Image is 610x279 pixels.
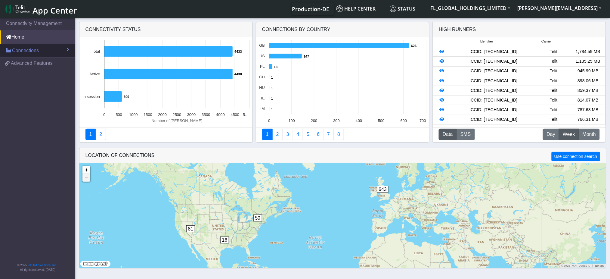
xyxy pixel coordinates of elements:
text: 700 [420,118,426,123]
text: 13 [274,65,277,69]
div: ICCID: [TECHNICAL_ID] [451,116,537,123]
div: High Runners [439,26,476,33]
text: 600 [401,118,407,123]
div: Connections By Country [256,22,429,37]
div: Telit [537,107,571,113]
span: Carrier [541,39,552,44]
div: ©2025 MapQuest, | [560,264,606,268]
div: ICCID: [TECHNICAL_ID] [451,87,537,94]
span: 50 [253,215,262,221]
a: Your current platform instance [292,3,329,15]
text: 4500 [231,112,239,117]
img: status.svg [390,5,396,12]
span: Day [547,131,555,138]
div: Telit [537,116,571,123]
button: Use connection search [552,152,600,161]
a: Usage by Carrier [303,129,313,140]
span: Help center [336,5,376,12]
text: 2500 [172,112,181,117]
button: [PERSON_NAME][EMAIL_ADDRESS] [514,3,605,14]
span: 81 [186,225,195,232]
text: 1 [271,76,273,79]
text: 300 [333,118,339,123]
div: 1,135.25 MB [571,58,605,65]
div: ICCID: [TECHNICAL_ID] [451,58,537,65]
text: CH [259,75,265,79]
a: Status [387,3,427,15]
div: 814.07 MB [571,97,605,104]
text: 626 [411,44,417,48]
span: Status [390,5,416,12]
text: Number of [PERSON_NAME] [151,118,202,123]
a: Zero Session [323,129,334,140]
div: ICCID: [TECHNICAL_ID] [451,78,537,84]
div: Telit [537,87,571,94]
a: Zoom out [82,174,90,182]
div: LOCATION OF CONNECTIONS [79,148,606,163]
text: 4000 [216,112,224,117]
nav: Summary paging [262,129,423,140]
a: Not Connected for 30 days [333,129,344,140]
span: Connections [12,47,39,54]
text: 3000 [187,112,195,117]
text: 500 [116,112,122,117]
div: 945.99 MB [571,68,605,74]
text: 4433 [234,50,242,53]
span: Identifier [480,39,493,44]
text: 609 [124,95,129,99]
a: Telit IoT Solutions, Inc. [27,264,57,267]
a: 14 Days Trend [313,129,324,140]
text: 0 [103,112,105,117]
a: Connections By Country [262,129,273,140]
span: 16 [220,237,229,243]
nav: Summary paging [85,129,246,140]
span: Month [583,131,596,138]
div: 787.63 MB [571,107,605,113]
a: Usage per Country [283,129,293,140]
text: 4430 [234,72,242,76]
button: SMS [457,129,475,140]
a: Connectivity status [85,129,96,140]
a: Terms [593,264,605,267]
div: Telit [537,49,571,55]
text: Active [89,72,100,76]
div: 898.06 MB [571,78,605,84]
span: Advanced Features [11,60,53,67]
div: 1,784.59 MB [571,49,605,55]
div: Connectivity status [79,22,252,37]
text: 1000 [129,112,138,117]
button: Month [579,129,600,140]
text: 5… [243,112,249,117]
text: 400 [356,118,362,123]
text: HU [259,85,265,90]
text: GB [259,43,265,48]
text: 147 [304,55,309,58]
text: PL [260,64,265,69]
div: Telit [537,68,571,74]
text: 2000 [158,112,166,117]
text: 500 [378,118,384,123]
a: App Center [5,2,76,15]
div: ICCID: [TECHNICAL_ID] [451,97,537,104]
a: Zoom in [82,166,90,174]
img: knowledge.svg [336,5,343,12]
div: ICCID: [TECHNICAL_ID] [451,68,537,74]
div: ICCID: [TECHNICAL_ID] [451,49,537,55]
button: FL_GLOBAL_HOLDINGS_LIMITED [427,3,514,14]
button: Data [439,129,457,140]
div: 766.31 MB [571,116,605,123]
text: Total [91,49,100,54]
a: Connections By Carrier [293,129,303,140]
text: IE [261,96,265,100]
div: Telit [537,78,571,84]
div: ICCID: [TECHNICAL_ID] [451,107,537,113]
a: Carrier [272,129,283,140]
button: Week [559,129,579,140]
text: 3500 [202,112,210,117]
div: 859.37 MB [571,87,605,94]
div: Telit [537,97,571,104]
text: 1 [271,86,273,90]
span: App Center [33,5,77,16]
text: 1 [271,97,273,100]
text: IM [261,106,265,111]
